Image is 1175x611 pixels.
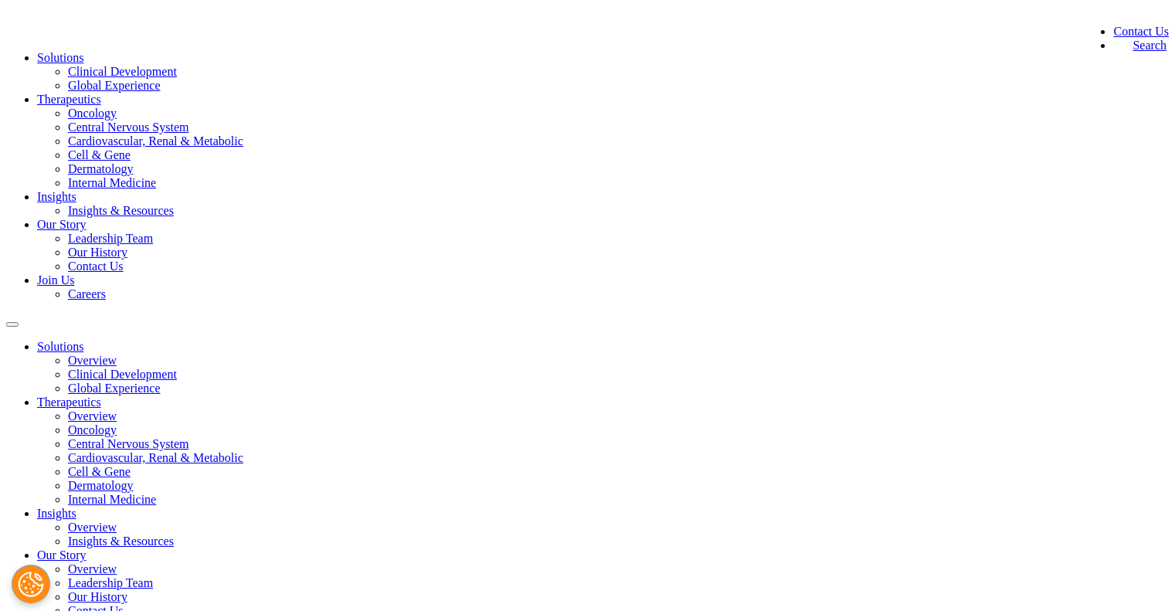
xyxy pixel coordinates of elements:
a: Oncology [68,107,117,120]
a: Clinical Development [68,368,177,381]
a: Careers [68,287,106,300]
a: Clinical Development [68,65,177,78]
a: Cardiovascular, Renal & Metabolic [68,134,243,148]
a: Contact Us [68,260,124,273]
a: Cell & Gene [68,148,131,161]
a: Solutions [37,340,83,353]
a: Solutions [37,51,83,64]
a: Therapeutics [37,93,101,106]
a: Our Story [37,218,87,231]
a: Overview [68,409,117,423]
a: Leadership Team [68,576,153,589]
a: Internal Medicine [68,176,156,189]
a: Overview [68,354,117,367]
a: Central Nervous System [68,121,188,134]
a: Overview [68,562,117,575]
a: Insights [37,507,76,520]
button: Cookies Settings [12,565,50,603]
img: search.svg [1113,39,1129,54]
a: Central Nervous System [68,437,188,450]
a: Leadership Team [68,232,153,245]
a: Our History [68,246,127,259]
a: Search [1113,39,1167,52]
a: Insights [37,190,76,203]
a: Global Experience [68,382,161,395]
a: Dermatology [68,162,133,175]
a: Dermatology [68,479,133,492]
a: Our History [68,590,127,603]
a: Insights & Resources [68,535,174,548]
a: Join Us [37,273,74,287]
a: Our Story [37,548,87,562]
a: Oncology [68,423,117,436]
a: Internal Medicine [68,493,156,506]
a: Therapeutics [37,395,101,409]
a: Cell & Gene [68,465,131,478]
a: Contact Us [1113,25,1169,38]
a: Insights & Resources [68,204,174,217]
a: Cardiovascular, Renal & Metabolic [68,451,243,464]
a: Global Experience [68,79,161,92]
a: Overview [68,521,117,534]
